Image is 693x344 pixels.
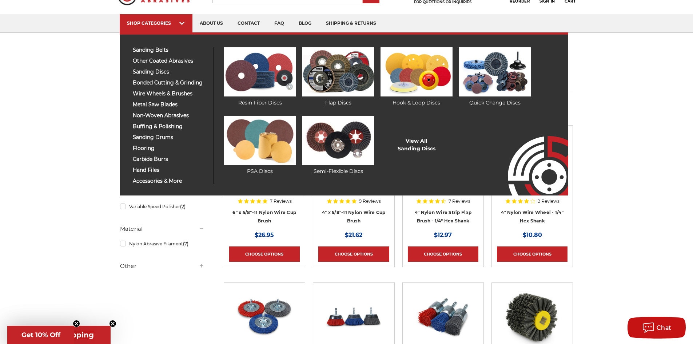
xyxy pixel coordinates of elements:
a: View AllSanding Discs [398,137,435,153]
a: 6" x 5/8"-11 Nylon Wire Cup Brush [232,210,296,224]
a: contact [230,14,267,33]
img: Hook & Loop Discs [381,47,452,96]
span: $10.80 [523,232,542,238]
span: (2) [180,204,186,209]
img: Flap Discs [302,47,374,96]
span: bonded cutting & grinding [133,80,208,86]
div: Get Free ShippingClose teaser [7,326,111,344]
a: Variable Speed Polisher [120,200,204,213]
a: blog [291,14,319,33]
span: 7 Reviews [449,199,470,203]
span: flooring [133,146,208,151]
span: sanding belts [133,47,208,53]
a: Choose Options [497,246,567,262]
a: 4" x 5/8"-11 Nylon Wire Cup Brush [322,210,386,224]
span: 9 Reviews [359,199,381,203]
button: Close teaser [73,320,80,327]
span: sanding discs [133,69,208,75]
img: Resin Fiber Discs [224,47,296,96]
a: Choose Options [318,246,389,262]
h5: Material [120,225,204,233]
a: Nylon Abrasive Filament [120,237,204,250]
span: hand files [133,167,208,173]
img: Semi-Flexible Discs [302,116,374,165]
a: PSA Discs [224,116,296,175]
span: Get 10% Off [21,331,60,339]
a: Hook & Loop Discs [381,47,452,107]
a: Flap Discs [302,47,374,107]
a: Semi-Flexible Discs [302,116,374,175]
span: metal saw blades [133,102,208,107]
a: Quick Change Discs [459,47,530,107]
span: 7 Reviews [270,199,292,203]
span: $26.95 [255,232,274,238]
span: non-woven abrasives [133,113,208,118]
span: Chat [657,324,672,331]
img: PSA Discs [224,116,296,165]
span: accessories & more [133,178,208,184]
a: Choose Options [229,246,300,262]
span: buffing & polishing [133,124,208,129]
a: Choose Options [408,246,478,262]
div: SHOP CATEGORIES [127,20,185,26]
a: about us [192,14,230,33]
a: faq [267,14,291,33]
img: Empire Abrasives Logo Image [495,115,568,195]
span: sanding drums [133,135,208,140]
span: other coated abrasives [133,58,208,64]
span: $21.62 [345,232,362,238]
a: Resin Fiber Discs [224,47,296,107]
span: 2 Reviews [538,199,559,203]
button: Close teaser [109,320,116,327]
a: 4" Nylon Wire Strip Flap Brush - 1/4" Hex Shank [415,210,471,224]
h5: Other [120,262,204,270]
span: $12.97 [434,232,452,238]
img: Quick Change Discs [459,47,530,96]
a: 4" Nylon Wire Wheel - 1/4" Hex Shank [501,210,563,224]
span: (7) [183,241,188,246]
span: wire wheels & brushes [133,91,208,96]
a: shipping & returns [319,14,383,33]
button: Chat [628,317,686,339]
span: carbide burrs [133,157,208,162]
div: Get 10% OffClose teaser [7,326,74,344]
